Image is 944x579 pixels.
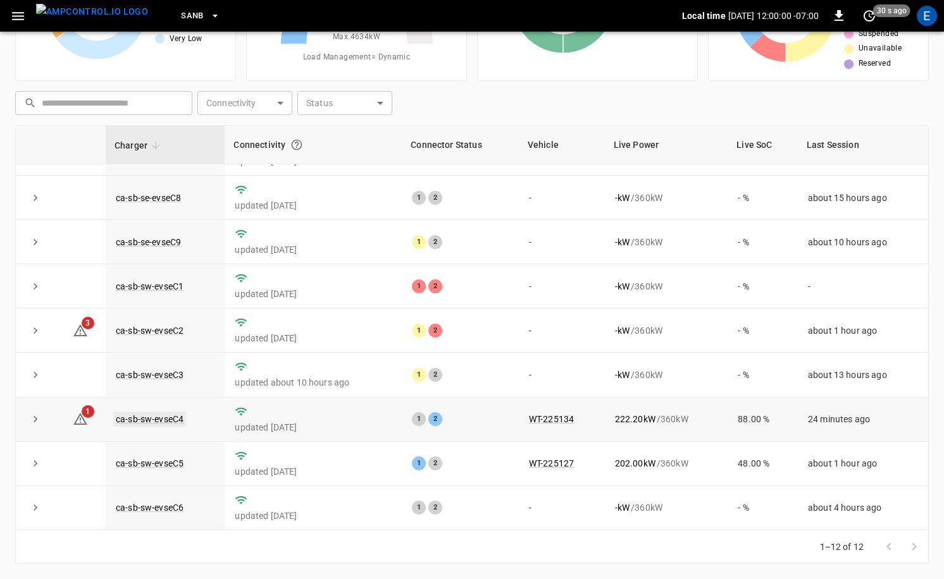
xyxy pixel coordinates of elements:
span: Charger [115,138,164,153]
div: / 360 kW [615,192,718,204]
td: - % [728,264,798,308]
td: - [519,264,605,308]
td: about 4 hours ago [798,486,928,530]
td: about 1 hour ago [798,442,928,486]
button: expand row [26,410,45,429]
a: ca-sb-se-evseC8 [116,193,181,203]
p: - kW [615,280,630,293]
button: SanB [176,4,225,28]
div: 2 [428,501,442,515]
a: ca-sb-sw-evseC5 [116,458,183,468]
p: updated [DATE] [235,332,392,344]
p: 222.20 kW [615,413,655,425]
td: - [519,486,605,530]
p: updated [DATE] [235,509,392,522]
td: - [519,353,605,397]
p: - kW [615,324,630,337]
p: 202.00 kW [615,457,655,470]
p: [DATE] 12:00:00 -07:00 [728,9,819,22]
td: - % [728,486,798,530]
div: 2 [428,279,442,293]
div: 2 [428,191,442,205]
td: 24 minutes ago [798,398,928,442]
div: 2 [428,368,442,382]
td: - [798,264,928,308]
td: 48.00 % [728,442,798,486]
div: 1 [412,501,426,515]
div: 1 [412,324,426,338]
th: Live SoC [728,126,798,164]
img: ampcontrol.io logo [36,4,148,20]
div: 2 [428,324,442,338]
span: Max. 4634 kW [333,31,380,44]
button: expand row [26,188,45,207]
button: expand row [26,454,45,473]
a: WT-225134 [529,414,574,424]
td: about 13 hours ago [798,353,928,397]
td: - % [728,353,798,397]
p: 1–12 of 12 [820,540,864,553]
div: profile-icon [917,6,937,26]
p: Local time [682,9,726,22]
a: ca-sb-sw-evseC6 [116,503,183,513]
td: 88.00 % [728,398,798,442]
span: 1 [82,405,94,418]
div: / 360 kW [615,280,718,293]
span: 30 s ago [873,4,910,17]
div: / 360 kW [615,413,718,425]
div: / 360 kW [615,501,718,514]
a: ca-sb-se-evseC9 [116,237,181,247]
div: 1 [412,368,426,382]
div: 1 [412,456,426,470]
button: Connection between the charger and our software. [285,133,308,156]
td: - [519,220,605,264]
th: Live Power [605,126,728,164]
div: 1 [412,279,426,293]
p: - kW [615,236,630,248]
div: 1 [412,412,426,426]
th: Last Session [798,126,928,164]
td: - [519,308,605,353]
td: - % [728,308,798,353]
a: ca-sb-sw-evseC1 [116,281,183,291]
span: Unavailable [859,42,902,55]
td: about 10 hours ago [798,220,928,264]
span: Very Low [170,33,202,46]
td: about 1 hour ago [798,308,928,353]
th: Vehicle [519,126,605,164]
a: 3 [73,325,88,335]
p: updated [DATE] [235,288,392,300]
p: updated [DATE] [235,243,392,256]
div: 2 [428,456,442,470]
td: - [519,176,605,220]
span: Suspended [859,28,899,40]
p: updated [DATE] [235,421,392,434]
p: - kW [615,369,630,381]
td: - % [728,220,798,264]
button: expand row [26,365,45,384]
th: Connector Status [402,126,519,164]
button: expand row [26,498,45,517]
a: ca-sb-sw-evseC4 [113,411,186,427]
td: - % [728,176,798,220]
span: Reserved [859,58,891,70]
button: expand row [26,321,45,340]
a: 1 [73,413,88,424]
td: about 15 hours ago [798,176,928,220]
div: / 360 kW [615,457,718,470]
span: SanB [181,9,204,23]
button: expand row [26,233,45,252]
p: updated [DATE] [235,465,392,478]
div: 2 [428,412,442,426]
p: - kW [615,501,630,514]
p: updated [DATE] [235,199,392,212]
a: WT-225127 [529,458,574,468]
div: / 360 kW [615,236,718,248]
button: expand row [26,277,45,296]
button: set refresh interval [859,6,879,26]
div: / 360 kW [615,369,718,381]
div: 1 [412,235,426,249]
a: ca-sb-sw-evseC2 [116,326,183,336]
p: - kW [615,192,630,204]
a: ca-sb-sw-evseC3 [116,370,183,380]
